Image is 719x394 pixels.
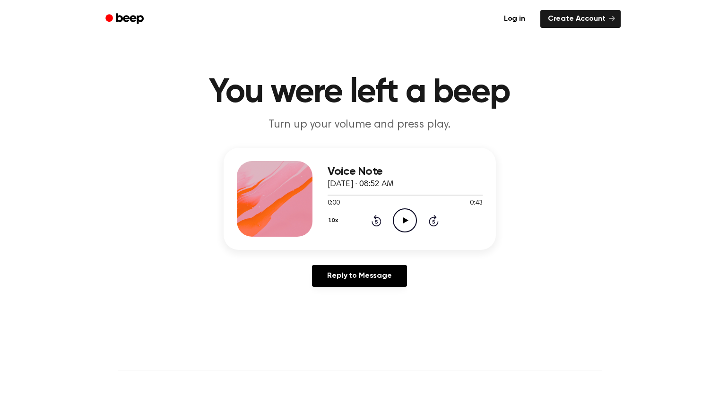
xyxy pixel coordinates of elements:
[118,76,602,110] h1: You were left a beep
[470,198,482,208] span: 0:43
[178,117,541,133] p: Turn up your volume and press play.
[540,10,621,28] a: Create Account
[328,180,394,188] span: [DATE] · 08:52 AM
[494,8,535,30] a: Log in
[328,213,342,229] button: 1.0x
[312,265,407,287] a: Reply to Message
[328,165,483,178] h3: Voice Note
[99,10,152,28] a: Beep
[328,198,340,208] span: 0:00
